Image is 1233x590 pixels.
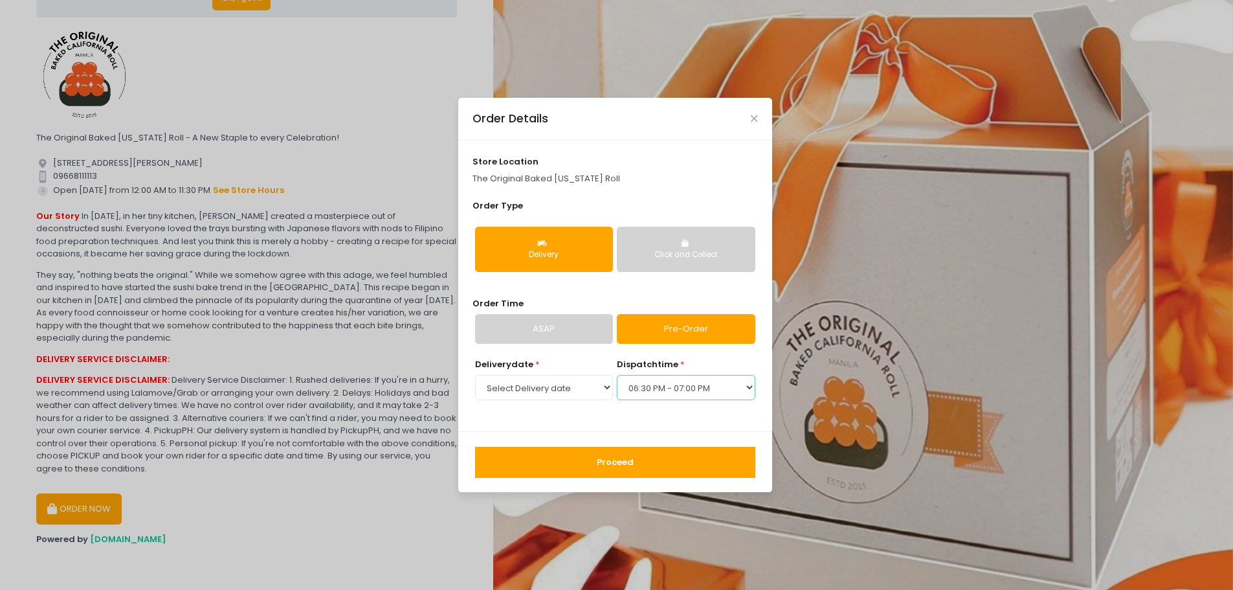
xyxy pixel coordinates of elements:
[484,249,604,261] div: Delivery
[475,227,613,272] button: Delivery
[472,172,757,185] p: The Original Baked [US_STATE] Roll
[617,358,678,370] span: dispatch time
[475,447,755,478] button: Proceed
[617,227,755,272] button: Click and Collect
[472,297,524,310] span: Order Time
[472,155,539,168] span: store location
[751,115,757,122] button: Close
[475,358,533,370] span: Delivery date
[472,110,548,127] div: Order Details
[617,314,755,344] a: Pre-Order
[475,314,613,344] a: ASAP
[472,199,523,212] span: Order Type
[626,249,746,261] div: Click and Collect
